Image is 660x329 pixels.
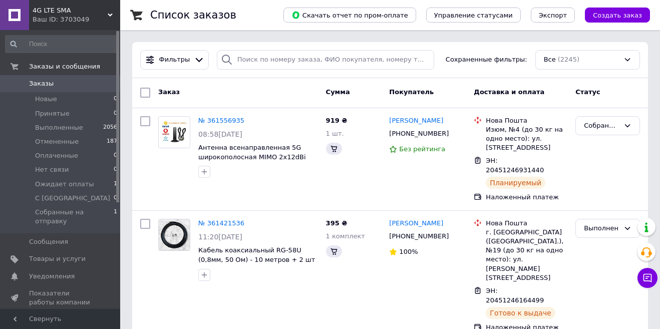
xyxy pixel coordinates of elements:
span: 1 комплект [326,232,365,240]
img: Фото товару [159,219,190,250]
span: [PHONE_NUMBER] [389,232,449,240]
a: [PERSON_NAME] [389,219,443,228]
span: 08:58[DATE] [198,130,242,138]
span: Отмененные [35,137,79,146]
span: 1 шт. [326,130,344,137]
div: Нова Пошта [486,219,567,228]
span: 11:20[DATE] [198,233,242,241]
span: Принятые [35,109,70,118]
span: 2056 [103,123,117,132]
div: Готово к выдаче [486,307,555,319]
button: Скачать отчет по пром-оплате [283,8,416,23]
span: 919 ₴ [326,117,348,124]
span: Покупатель [389,88,434,96]
span: Товары и услуги [29,254,86,263]
span: Уведомления [29,272,75,281]
span: 1 [114,208,117,226]
span: С [GEOGRAPHIC_DATA] [35,194,110,203]
span: Оплаченные [35,151,78,160]
span: 0 [114,109,117,118]
span: (2245) [558,56,579,63]
button: Экспорт [531,8,575,23]
span: Без рейтинга [399,145,445,153]
span: [PHONE_NUMBER] [389,130,449,137]
span: Создать заказ [593,12,642,19]
span: 0 [114,151,117,160]
img: Фото товару [159,120,190,145]
div: г. [GEOGRAPHIC_DATA] ([GEOGRAPHIC_DATA].), №19 (до 30 кг на одно место): ул. [PERSON_NAME][STREET... [486,228,567,282]
span: 395 ₴ [326,219,348,227]
span: Управление статусами [434,12,513,19]
button: Управление статусами [426,8,521,23]
span: Сумма [326,88,350,96]
span: Статус [575,88,600,96]
span: Заказ [158,88,180,96]
span: Заказы и сообщения [29,62,100,71]
a: № 361556935 [198,117,244,124]
span: Ожидает оплаты [35,180,94,189]
input: Поиск [5,35,118,53]
span: Сообщения [29,237,68,246]
span: ЭН: 20451246164499 [486,287,544,304]
div: Собранные на отправку [584,121,619,131]
span: 100% [399,248,418,255]
div: Планируемый [486,177,545,189]
span: 4G LTE SMA [33,6,108,15]
span: Заказы [29,79,54,88]
span: 0 [114,95,117,104]
span: Показатели работы компании [29,289,93,307]
span: 1 [114,180,117,189]
div: Наложенный платеж [486,193,567,202]
span: 187 [107,137,117,146]
h1: Список заказов [150,9,236,21]
span: Нет связи [35,165,69,174]
div: Нова Пошта [486,116,567,125]
span: Доставка и оплата [474,88,544,96]
a: Кабель коаксиальный RG-58U (0,8мм, 50 Ом) - 10 метров + 2 шт F-разъема [198,246,315,272]
span: Экспорт [539,12,567,19]
button: Создать заказ [585,8,650,23]
span: Фильтры [159,55,190,65]
span: Новые [35,95,57,104]
span: Выполненные [35,123,83,132]
span: 0 [114,165,117,174]
span: ЭН: 20451246931440 [486,157,544,174]
a: Фото товару [158,116,190,148]
a: [PERSON_NAME] [389,116,443,126]
div: Ваш ID: 3703049 [33,15,120,24]
a: Создать заказ [575,11,650,19]
span: 0 [114,194,117,203]
span: Скачать отчет по пром-оплате [291,11,408,20]
a: № 361421536 [198,219,244,227]
span: Все [544,55,556,65]
button: Чат с покупателем [637,268,657,288]
span: Собранные на отправку [35,208,114,226]
a: Антенна всенаправленная 5G широкополосная MIMO 2x12dBi (2xTS9, 2х300см, 600-6000 MHz) [198,144,308,170]
input: Поиск по номеру заказа, ФИО покупателя, номеру телефона, Email, номеру накладной [217,50,435,70]
span: Сохраненные фильтры: [446,55,527,65]
div: Выполнен [584,223,619,234]
div: Изюм, №4 (до 30 кг на одно место): ул. [STREET_ADDRESS] [486,125,567,153]
a: Фото товару [158,219,190,251]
